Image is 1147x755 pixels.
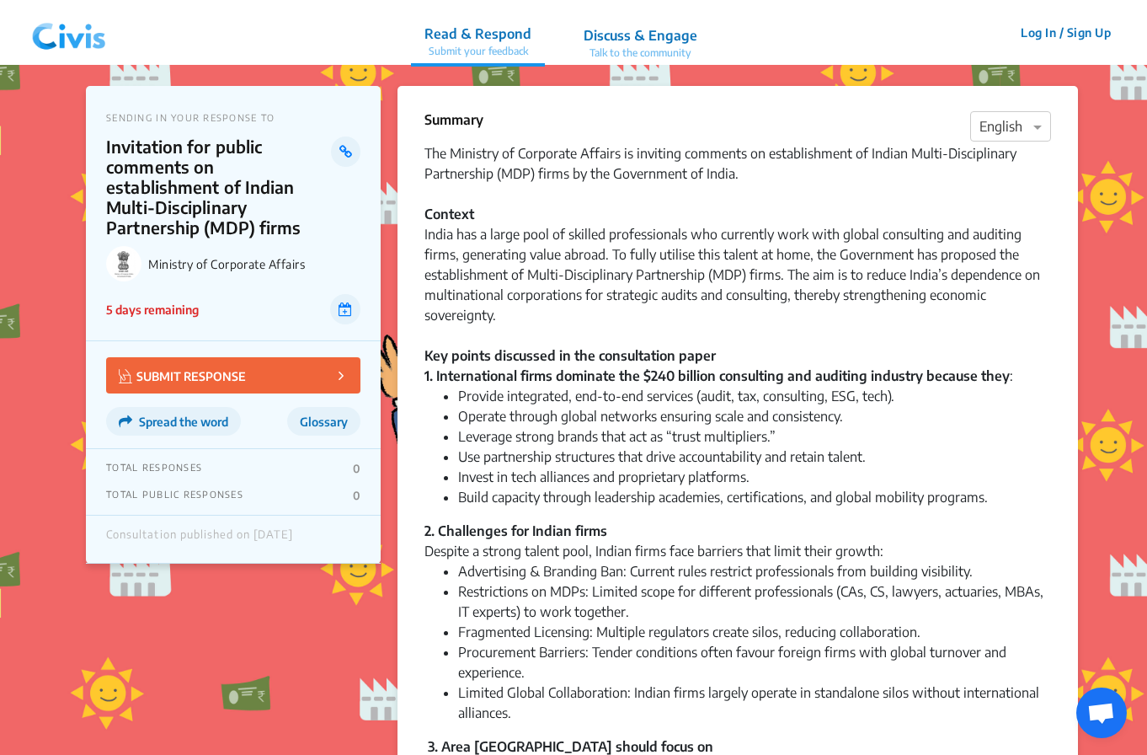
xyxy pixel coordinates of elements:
[106,112,360,123] p: SENDING IN YOUR RESPONSE TO
[424,206,474,222] strong: Context
[1076,688,1127,738] div: Open chat
[584,46,697,61] p: Talk to the community
[139,415,228,429] span: Spread the word
[458,386,1051,406] li: Provide integrated, end-to-end services (audit, tax, consulting, ESG, tech).
[287,407,360,436] button: Glossary
[119,369,132,383] img: Vector.jpg
[424,24,531,44] p: Read & Respond
[106,246,141,281] img: Ministry of Corporate Affairs logo
[424,521,1051,561] div: Despite a strong talent pool, Indian firms face barriers that limit their growth:
[458,622,1051,642] li: Fragmented Licensing: Multiple regulators create silos, reducing collaboration.
[300,415,348,429] span: Glossary
[428,738,713,755] strong: 3. Area [GEOGRAPHIC_DATA] should focus on
[458,406,1051,426] li: Operate through global networks ensuring scale and consistency.
[584,25,697,46] p: Discuss & Engage
[424,347,1010,384] strong: Key points discussed in the consultation paper 1. International firms dominate the $240 billion c...
[106,301,199,319] p: 5 days remaining
[25,8,113,58] img: navlogo.png
[458,447,1051,467] li: Use partnership structures that drive accountability and retain talent.
[353,462,360,475] p: 0
[106,407,241,436] button: Spread the word
[106,137,331,238] p: Invitation for public comments on establishment of Indian Multi-Disciplinary Partnership (MDP) firms
[106,462,202,475] p: TOTAL RESPONSES
[458,561,1051,581] li: Advertising & Branding Ban: Current rules restrict professionals from building visibility.
[1010,19,1122,46] button: Log In / Sign Up
[458,642,1051,683] li: Procurement Barriers: Tender conditions often favour foreign firms with global turnover and exper...
[458,581,1051,622] li: Restrictions on MDPs: Limited scope for different professionals (CAs, CS, lawyers, actuaries, MBA...
[424,522,607,539] strong: 2. Challenges for Indian firms
[424,44,531,59] p: Submit your feedback
[148,257,360,271] p: Ministry of Corporate Affairs
[119,366,246,385] p: SUBMIT RESPONSE
[424,143,1051,386] div: The Ministry of Corporate Affairs is inviting comments on establishment of Indian Multi-Disciplin...
[106,489,243,502] p: TOTAL PUBLIC RESPONSES
[106,528,293,550] div: Consultation published on [DATE]
[353,489,360,502] p: 0
[458,683,1051,723] li: Limited Global Collaboration: Indian firms largely operate in standalone silos without internatio...
[106,357,360,394] button: SUBMIT RESPONSE
[458,467,1051,487] li: Invest in tech alliances and proprietary platforms.
[458,487,1051,507] li: Build capacity through leadership academies, certifications, and global mobility programs.
[424,110,483,130] p: Summary
[458,426,1051,447] li: Leverage strong brands that act as “trust multipliers.”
